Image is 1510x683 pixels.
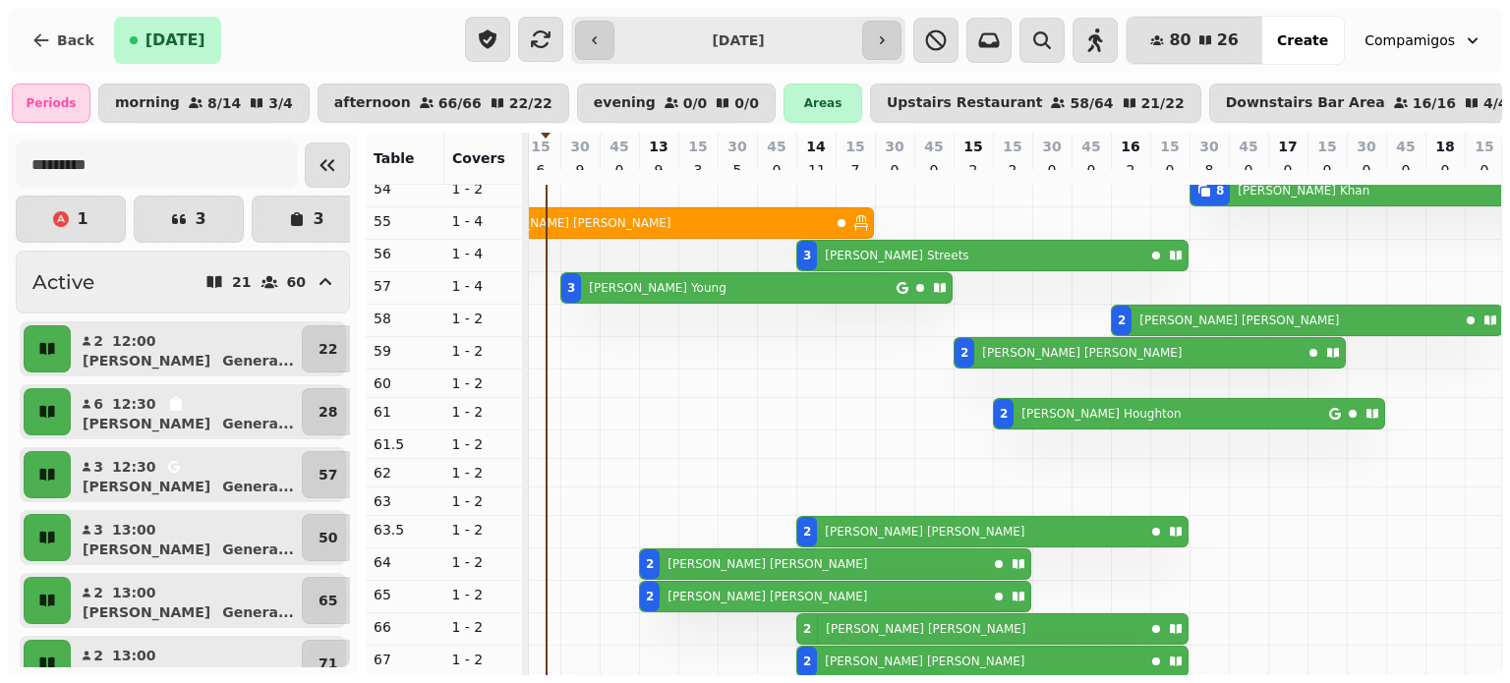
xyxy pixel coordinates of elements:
p: 65 [319,591,337,610]
p: [PERSON_NAME] Young [589,280,726,296]
p: Genera ... [222,477,294,496]
button: 8026 [1127,17,1262,64]
p: 0 [1044,160,1060,180]
p: 3 [313,211,323,227]
p: 0 [611,160,627,180]
button: 57 [302,451,354,498]
div: 2 [1118,313,1126,328]
p: [PERSON_NAME] [PERSON_NAME] [982,345,1182,361]
p: 12:30 [112,457,156,477]
span: Compamigos [1365,30,1455,50]
p: 22 / 22 [509,96,552,110]
p: 18 [1435,137,1454,156]
p: 1 - 2 [452,491,515,511]
div: 2 [646,556,654,572]
p: 15 [688,137,707,156]
p: 2 [92,583,104,602]
button: morning8/143/4 [98,84,310,123]
div: 8 [1216,183,1224,199]
p: 71 [319,654,337,673]
button: 612:30[PERSON_NAME]Genera... [75,388,298,435]
p: 9 [572,160,588,180]
p: 61.5 [374,434,436,454]
p: 0 [1319,160,1335,180]
button: 3 [252,196,362,243]
p: [PERSON_NAME] [PERSON_NAME] [471,215,670,231]
p: [PERSON_NAME] Streets [825,248,968,263]
p: 2 [92,646,104,665]
p: 9 [651,160,667,180]
p: 21 / 22 [1141,96,1185,110]
p: 1 - 2 [452,585,515,604]
p: Upstairs Restaurant [887,95,1043,111]
span: Create [1277,33,1328,47]
p: 45 [1239,137,1257,156]
p: 30 [885,137,903,156]
p: 21 [232,275,251,289]
p: 8 / 14 [207,96,241,110]
p: 1 - 2 [452,650,515,669]
p: morning [115,95,180,111]
p: [PERSON_NAME] [83,414,210,433]
p: 63.5 [374,520,436,540]
p: Genera ... [222,414,294,433]
p: 45 [1081,137,1100,156]
p: 45 [610,137,628,156]
p: [PERSON_NAME] Khan [1238,183,1369,199]
p: 59 [374,341,436,361]
p: 55 [374,211,436,231]
p: 0 / 0 [683,96,708,110]
p: [PERSON_NAME] [PERSON_NAME] [825,524,1024,540]
p: Genera ... [222,602,294,622]
p: 13 [649,137,668,156]
p: 45 [767,137,785,156]
p: 15 [1160,137,1179,156]
p: 1 - 4 [452,244,515,263]
p: 45 [924,137,943,156]
p: 3 [92,457,104,477]
p: 2 [1123,160,1138,180]
span: [DATE] [145,32,205,48]
p: 3 [690,160,706,180]
p: 0 [1477,160,1492,180]
p: 1 - 2 [452,179,515,199]
p: 15 [1317,137,1336,156]
button: Upstairs Restaurant58/6421/22 [870,84,1201,123]
p: [PERSON_NAME] [PERSON_NAME] [668,589,867,604]
p: 3 [92,520,104,540]
p: 3 / 4 [268,96,293,110]
p: 60 [287,275,306,289]
div: 2 [646,589,654,604]
button: evening0/00/0 [577,84,776,123]
p: 65 [374,585,436,604]
span: Back [57,33,94,47]
div: 3 [567,280,575,296]
button: 50 [302,514,354,561]
p: 15 [845,137,864,156]
p: 15 [963,137,982,156]
p: 0 [1241,160,1256,180]
p: 1 - 2 [452,402,515,422]
p: 0 [926,160,942,180]
button: 212:00[PERSON_NAME]Genera... [75,325,298,372]
div: 2 [960,345,968,361]
span: Covers [452,150,505,166]
p: 30 [1042,137,1061,156]
button: Back [16,17,110,64]
p: 64 [374,552,436,572]
p: 28 [319,402,337,422]
p: 1 - 2 [452,373,515,393]
p: [PERSON_NAME] [PERSON_NAME] [825,654,1024,669]
p: 60 [374,373,436,393]
p: [PERSON_NAME] [PERSON_NAME] [1139,313,1339,328]
p: 62 [374,463,436,483]
h2: Active [32,268,94,296]
p: 57 [374,276,436,296]
p: 0 [1280,160,1296,180]
p: 16 / 16 [1413,96,1456,110]
p: 15 [1003,137,1021,156]
p: 67 [374,650,436,669]
p: 13:00 [112,583,156,602]
span: 80 [1169,32,1191,48]
p: 45 [1396,137,1415,156]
